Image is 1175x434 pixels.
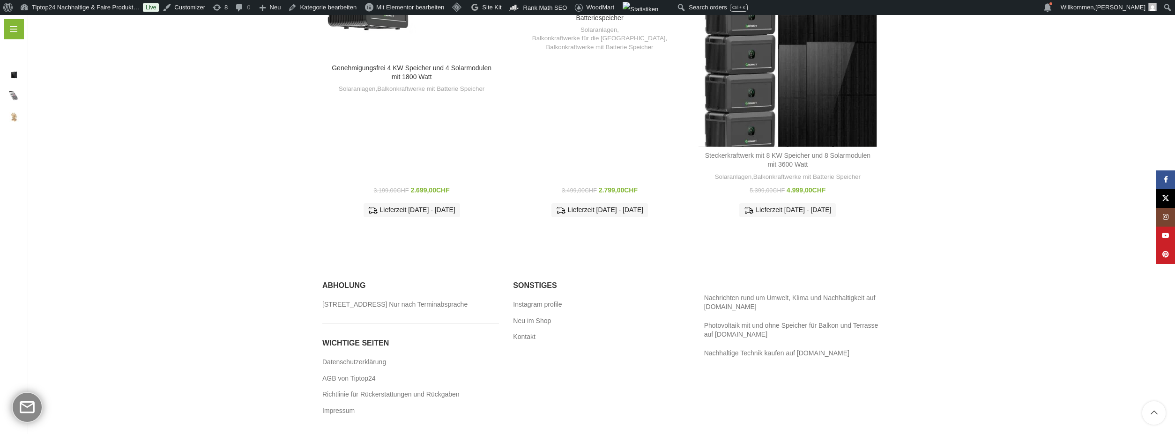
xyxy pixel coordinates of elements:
[532,34,666,43] a: Balkonkraftwerke für die [GEOGRAPHIC_DATA]
[322,358,387,367] a: Datenschutzerklärung
[377,85,484,94] a: Balkonkraftwerke mit Batterie Speicher
[1156,208,1175,227] a: Instagram Social Link
[580,26,617,35] a: Solaranlagen
[531,5,668,22] a: Balkonkraftwerk 1780 Watt mit 4 KWh Zendure Batteriespeicher
[515,26,684,52] div: , ,
[332,64,491,81] a: Genehmigungsfrei 4 KW Speicher und 4 Solarmodulen mit 1800 Watt
[753,173,861,182] a: Balkonkraftwerke mit Batterie Speicher
[1156,189,1175,208] a: X Social Link
[787,186,825,194] bdi: 4.999,00
[322,374,377,383] a: AGB von Tiptop24
[322,338,499,348] h5: Wichtige seiten
[513,300,563,309] a: Instagram profile
[704,294,876,311] a: Nachrichten rund um Umwelt, Klima und Nachhaltigkeit auf [DOMAIN_NAME]
[513,280,690,291] h5: Sonstiges
[1156,245,1175,264] a: Pinterest Social Link
[374,187,409,194] bdi: 3.199,00
[562,187,597,194] bdi: 3.499,00
[322,406,356,416] a: Impressum
[339,85,375,94] a: Solaranlagen
[624,186,638,194] span: CHF
[513,332,536,342] a: Kontakt
[739,203,836,217] div: Lieferzeit [DATE] - [DATE]
[704,322,878,338] a: Photovoltaik mit und ohne Speicher für Balkon und Terrasse auf [DOMAIN_NAME]
[376,4,444,11] span: Mit Elementor bearbeiten
[715,173,751,182] a: Solaranlagen
[812,186,826,194] span: CHF
[513,316,552,326] a: Neu im Shop
[732,5,745,10] span: Ctrl + K
[482,4,501,11] span: Site Kit
[1156,227,1175,245] a: YouTube Social Link
[551,203,648,217] div: Lieferzeit [DATE] - [DATE]
[599,186,638,194] bdi: 2.799,00
[773,187,785,194] span: CHF
[322,390,461,399] a: Richtlinie für Rückerstattungen und Rückgaben
[1156,170,1175,189] a: Facebook Social Link
[750,187,785,194] bdi: 5.399,00
[143,3,159,12] a: Live
[322,280,499,291] h5: Abholung
[703,173,872,182] div: ,
[585,187,597,194] span: CHF
[704,349,849,357] a: Nachhaltige Technik kaufen auf [DOMAIN_NAME]
[364,203,460,217] div: Lieferzeit [DATE] - [DATE]
[327,85,496,94] div: ,
[523,4,567,11] span: Rank Math SEO
[546,43,653,52] a: Balkonkraftwerke mit Batterie Speicher
[322,300,469,309] a: [STREET_ADDRESS] Nur nach Terminabsprache
[410,186,449,194] bdi: 2.699,00
[436,186,450,194] span: CHF
[705,152,870,169] a: Steckerkraftwerk mit 8 KW Speicher und 8 Solarmodulen mit 3600 Watt
[623,2,658,17] img: Aufrufe der letzten 48 Stunden. Klicke hier für weitere Jetpack-Statistiken.
[1142,401,1166,425] a: Scroll to top button
[1095,4,1145,11] span: [PERSON_NAME]
[397,187,409,194] span: CHF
